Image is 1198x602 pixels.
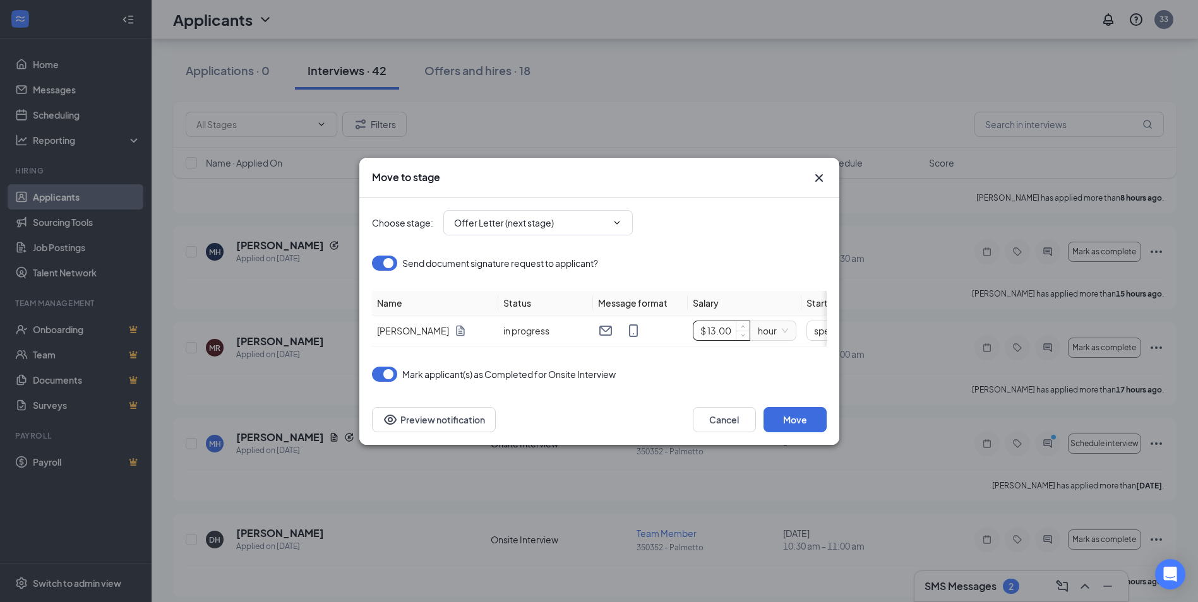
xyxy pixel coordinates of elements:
span: Decrease Value [736,331,750,340]
th: Name [372,291,498,316]
td: in progress [498,316,593,346]
button: Preview notificationEye [372,407,496,432]
h3: Move to stage [372,170,440,184]
span: [PERSON_NAME] [377,324,449,338]
button: Close [812,170,827,186]
span: Send document signature request to applicant? [402,256,598,271]
span: up [740,322,747,330]
span: hour [758,321,788,340]
span: Increase Value [736,321,750,331]
div: Open Intercom Messenger [1155,559,1185,589]
span: specific_date [814,321,883,340]
span: Choose stage : [372,216,433,230]
th: Message format [593,291,688,316]
span: down [740,332,747,339]
svg: MobileSms [626,323,641,338]
span: Mark applicant(s) as Completed for Onsite Interview [402,367,616,382]
svg: ChevronDown [612,218,622,228]
th: Status [498,291,593,316]
th: Start date [801,291,991,316]
svg: Email [598,323,613,338]
svg: Eye [383,412,398,427]
button: Move [764,407,827,432]
svg: Document [454,324,467,337]
th: Salary [688,291,801,316]
button: Cancel [693,407,756,432]
svg: Cross [812,170,827,186]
